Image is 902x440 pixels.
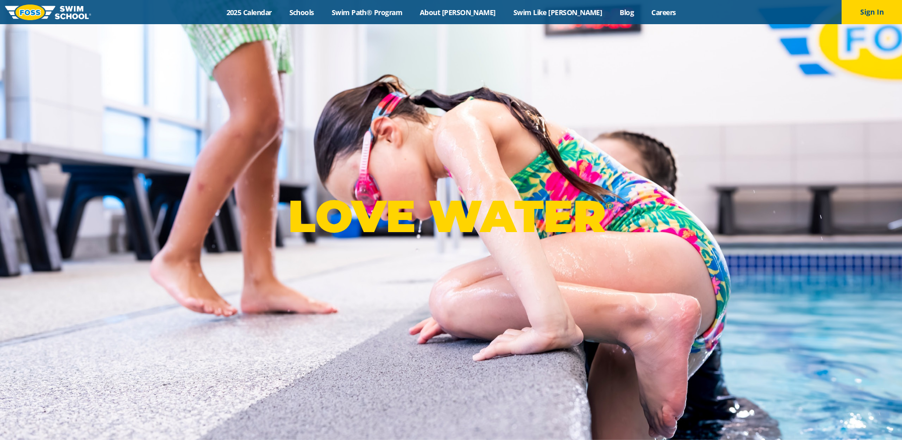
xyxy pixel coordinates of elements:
a: Blog [611,8,643,17]
img: FOSS Swim School Logo [5,5,91,20]
a: Schools [280,8,323,17]
a: Careers [643,8,685,17]
a: 2025 Calendar [217,8,280,17]
sup: ® [606,199,614,212]
a: Swim Like [PERSON_NAME] [504,8,611,17]
a: About [PERSON_NAME] [411,8,505,17]
p: LOVE WATER [288,189,614,243]
a: Swim Path® Program [323,8,411,17]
